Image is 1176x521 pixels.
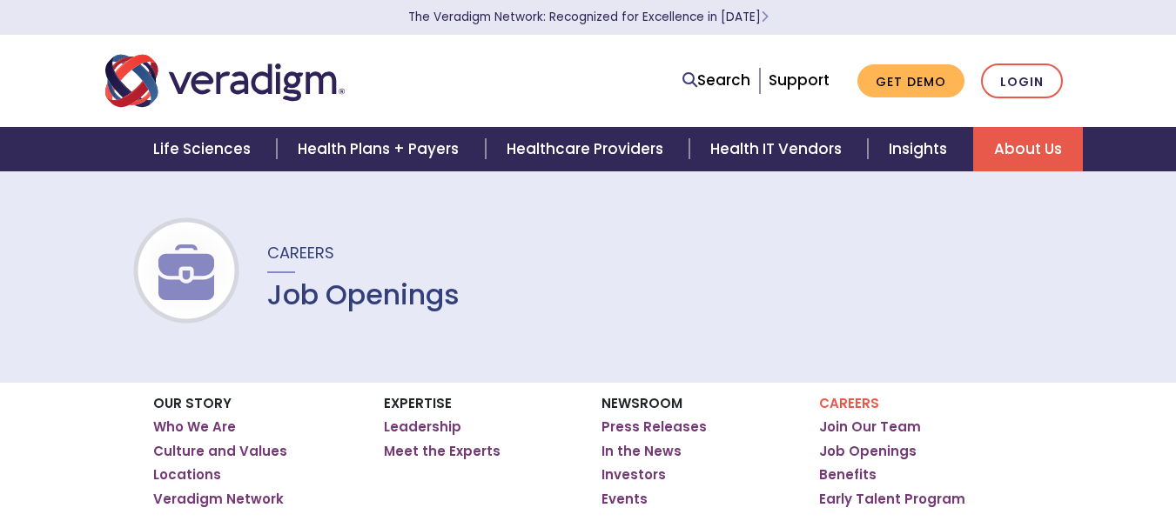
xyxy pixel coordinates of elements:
[153,491,284,508] a: Veradigm Network
[769,70,830,90] a: Support
[981,63,1063,99] a: Login
[132,127,277,171] a: Life Sciences
[868,127,973,171] a: Insights
[408,9,769,25] a: The Veradigm Network: Recognized for Excellence in [DATE]Learn More
[153,443,287,460] a: Culture and Values
[153,418,236,436] a: Who We Are
[973,127,1083,171] a: About Us
[153,466,221,484] a: Locations
[819,443,917,460] a: Job Openings
[682,69,750,92] a: Search
[601,418,707,436] a: Press Releases
[857,64,964,98] a: Get Demo
[384,418,461,436] a: Leadership
[819,418,921,436] a: Join Our Team
[267,278,460,311] h1: Job Openings
[105,52,345,110] img: Veradigm logo
[384,443,501,460] a: Meet the Experts
[267,242,334,264] span: Careers
[819,466,877,484] a: Benefits
[601,466,666,484] a: Investors
[601,491,648,508] a: Events
[689,127,868,171] a: Health IT Vendors
[486,127,689,171] a: Healthcare Providers
[819,491,965,508] a: Early Talent Program
[277,127,485,171] a: Health Plans + Payers
[761,9,769,25] span: Learn More
[601,443,682,460] a: In the News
